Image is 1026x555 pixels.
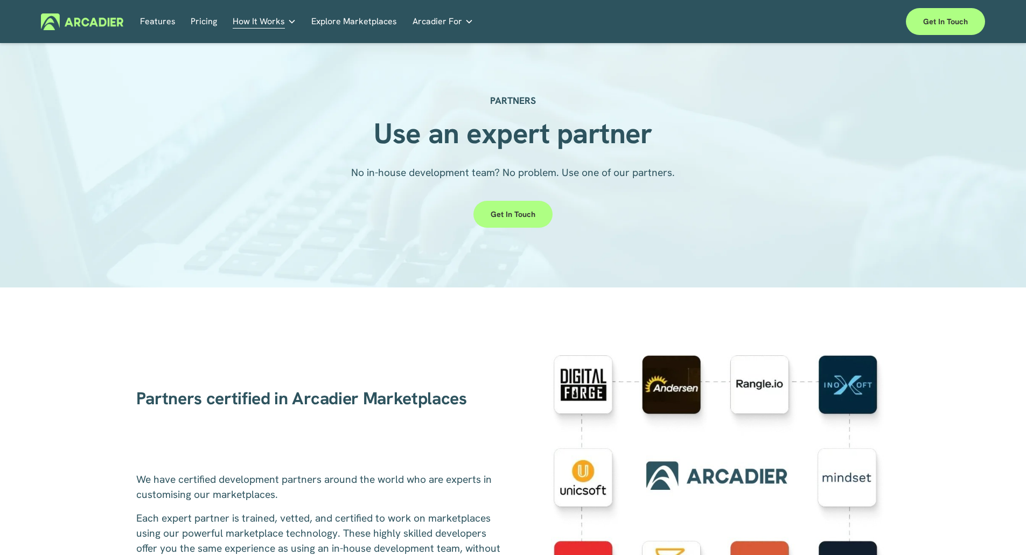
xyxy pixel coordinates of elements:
[41,13,123,30] img: Arcadier
[413,13,473,30] a: folder dropdown
[413,14,462,29] span: Arcadier For
[233,13,296,30] a: folder dropdown
[490,94,536,107] strong: PARTNERS
[311,13,397,30] a: Explore Marketplaces
[473,201,553,228] a: Get in touch
[191,13,217,30] a: Pricing
[140,13,176,30] a: Features
[233,14,285,29] span: How It Works
[136,387,467,410] span: Partners certified in Arcadier Marketplaces
[374,115,652,152] strong: Use an expert partner
[906,8,985,35] a: Get in touch
[351,166,675,179] span: No in-house development team? No problem. Use one of our partners.
[136,473,494,501] span: We have certified development partners around the world who are experts in customising our market...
